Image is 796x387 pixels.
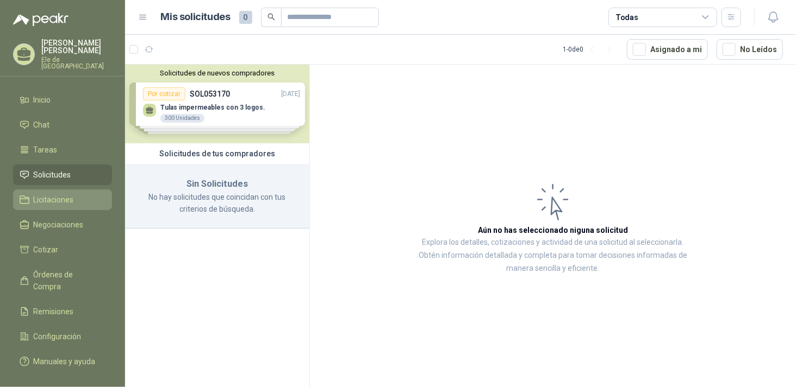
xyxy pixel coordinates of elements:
p: No hay solicitudes que coincidan con tus criterios de búsqueda. [138,191,296,215]
a: Órdenes de Compra [13,264,112,297]
a: Chat [13,115,112,135]
span: Tareas [34,144,58,156]
span: Negociaciones [34,219,84,231]
span: Solicitudes [34,169,71,181]
button: Solicitudes de nuevos compradores [129,69,305,77]
span: Órdenes de Compra [34,269,102,293]
div: Todas [615,11,638,23]
span: Chat [34,119,50,131]
a: Tareas [13,139,112,160]
a: Manuales y ayuda [13,351,112,372]
div: Solicitudes de tus compradores [125,143,309,164]
p: Explora los detalles, cotizaciones y actividad de una solicitud al seleccionarla. Obtén informaci... [419,236,687,275]
span: Manuales y ayuda [34,356,96,367]
a: Cotizar [13,239,112,260]
h3: Sin Solicitudes [138,177,296,191]
span: Licitaciones [34,194,74,206]
a: Remisiones [13,301,112,322]
h1: Mis solicitudes [161,9,231,25]
span: Configuración [34,331,82,342]
span: 0 [239,11,252,24]
p: [PERSON_NAME] [PERSON_NAME] [41,39,112,54]
span: search [268,13,275,21]
span: Remisiones [34,306,74,318]
img: Logo peakr [13,13,69,26]
div: 1 - 0 de 0 [563,41,618,58]
p: Ele de [GEOGRAPHIC_DATA] [41,56,112,69]
div: Solicitudes de nuevos compradoresPor cotizarSOL053170[DATE] Tulas impermeables con 3 logos.300 Un... [125,65,309,143]
a: Configuración [13,326,112,347]
span: Inicio [34,94,51,106]
button: No Leídos [717,39,783,60]
h3: Aún no has seleccionado niguna solicitud [478,224,628,236]
span: Cotizar [34,244,59,256]
a: Solicitudes [13,164,112,185]
button: Asignado a mi [627,39,708,60]
a: Licitaciones [13,189,112,210]
a: Inicio [13,90,112,110]
a: Negociaciones [13,214,112,235]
